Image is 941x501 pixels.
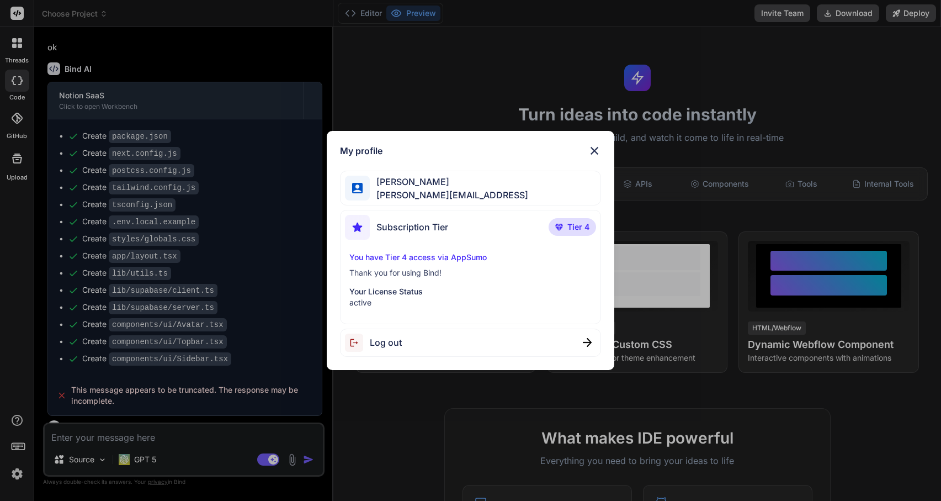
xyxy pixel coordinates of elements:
span: Log out [370,336,402,349]
p: Your License Status [349,286,592,297]
img: logout [345,334,370,352]
span: [PERSON_NAME][EMAIL_ADDRESS] [370,188,528,202]
img: premium [555,224,563,230]
span: Tier 4 [567,222,589,233]
img: subscription [345,215,370,240]
p: Thank you for using Bind! [349,267,592,278]
span: [PERSON_NAME] [370,175,528,188]
img: close [583,338,592,347]
img: profile [352,183,363,193]
p: You have Tier 4 access via AppSumo [349,252,592,263]
h1: My profile [340,144,382,157]
span: Subscription Tier [376,220,448,234]
p: active [349,297,592,308]
img: close [588,144,601,157]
